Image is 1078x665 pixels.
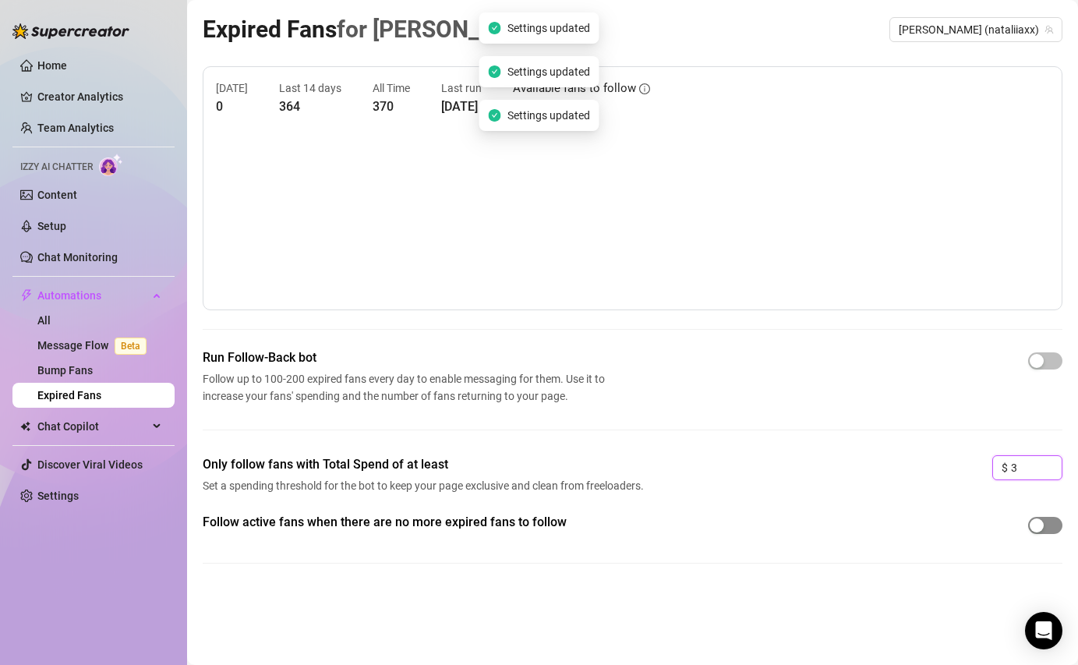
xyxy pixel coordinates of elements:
[203,455,649,474] span: Only follow fans with Total Spend of at least
[373,80,410,97] article: All Time
[99,154,123,176] img: AI Chatter
[513,80,636,98] article: Available fans to follow
[20,160,93,175] span: Izzy AI Chatter
[279,80,341,97] article: Last 14 days
[1011,456,1062,479] input: 0.00
[373,97,410,116] article: 370
[507,19,590,37] span: Settings updated
[1044,25,1054,34] span: team
[37,414,148,439] span: Chat Copilot
[203,11,550,48] article: Expired Fans
[12,23,129,39] img: logo-BBDzfeDw.svg
[489,22,501,34] span: check-circle
[1025,612,1062,649] div: Open Intercom Messenger
[216,80,248,97] article: [DATE]
[489,109,501,122] span: check-circle
[37,59,67,72] a: Home
[489,65,501,78] span: check-circle
[37,251,118,264] a: Chat Monitoring
[216,97,248,116] article: 0
[337,16,550,43] span: for [PERSON_NAME]
[441,80,482,97] article: Last run
[899,18,1053,41] span: Natalia (nataliiaxx)
[20,289,33,302] span: thunderbolt
[513,98,650,118] article: 0
[37,220,66,232] a: Setup
[37,189,77,201] a: Content
[37,283,148,308] span: Automations
[203,513,649,532] span: Follow active fans when there are no more expired fans to follow
[37,490,79,502] a: Settings
[203,348,611,367] span: Run Follow-Back bot
[37,458,143,471] a: Discover Viral Videos
[115,338,147,355] span: Beta
[37,314,51,327] a: All
[203,370,611,405] span: Follow up to 100-200 expired fans every day to enable messaging for them. Use it to increase your...
[20,421,30,432] img: Chat Copilot
[441,97,482,116] article: [DATE]
[37,389,101,401] a: Expired Fans
[639,83,650,94] span: info-circle
[507,107,590,124] span: Settings updated
[37,122,114,134] a: Team Analytics
[37,339,153,352] a: Message FlowBeta
[203,477,649,494] span: Set a spending threshold for the bot to keep your page exclusive and clean from freeloaders.
[279,97,341,116] article: 364
[37,84,162,109] a: Creator Analytics
[37,364,93,377] a: Bump Fans
[507,63,590,80] span: Settings updated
